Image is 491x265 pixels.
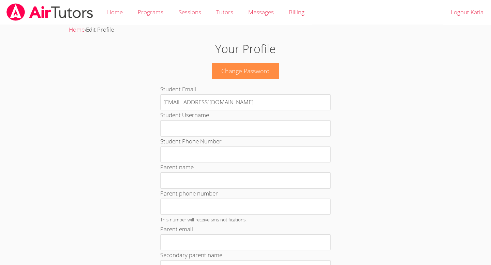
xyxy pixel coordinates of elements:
a: Home [69,26,85,33]
label: Student Username [160,111,209,119]
small: This number will receive sms notifications. [160,216,247,223]
label: Parent phone number [160,189,218,197]
label: Student Email [160,85,196,93]
span: Edit Profile [86,26,114,33]
div: › [69,25,422,35]
img: airtutors_banner-c4298cdbf04f3fff15de1276eac7730deb9818008684d7c2e4769d2f7ddbe033.png [6,3,94,21]
label: Secondary parent name [160,251,222,259]
label: Parent name [160,163,194,171]
label: Student Phone Number [160,137,222,145]
h1: Your Profile [113,40,378,58]
label: Parent email [160,225,193,233]
span: Messages [248,8,274,16]
a: Change Password [212,63,279,79]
